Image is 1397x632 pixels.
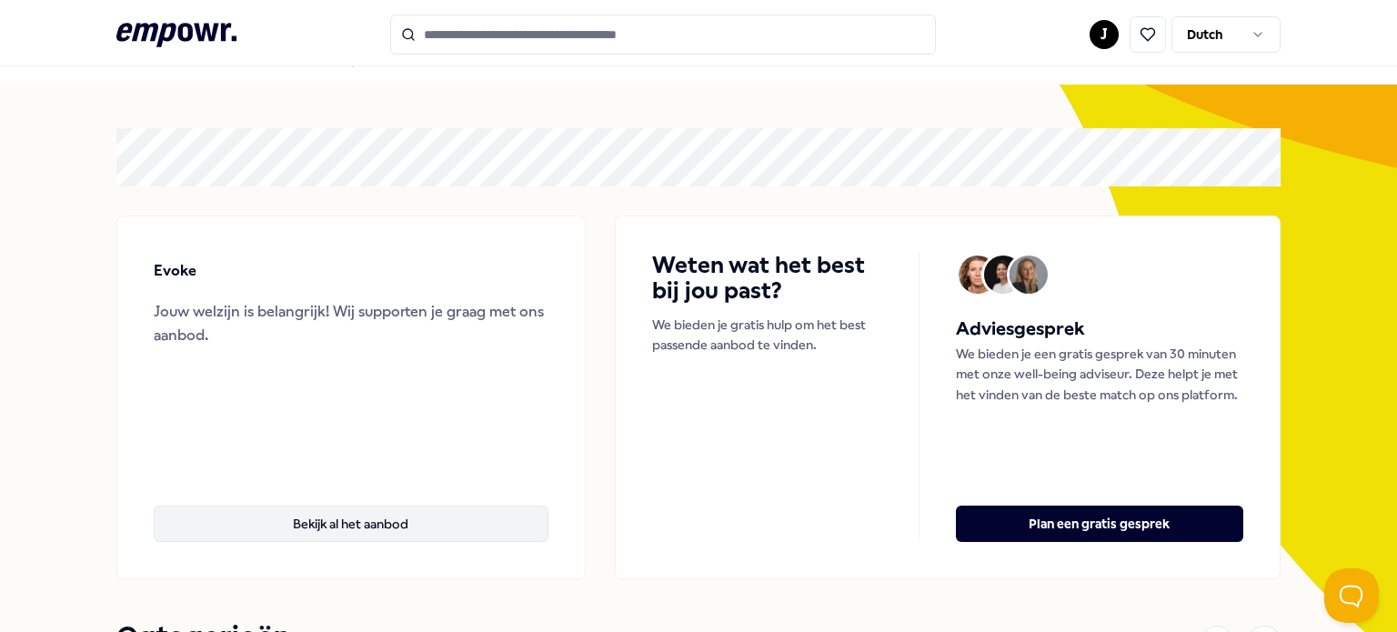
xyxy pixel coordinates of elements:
[652,253,882,304] h4: Weten wat het best bij jou past?
[652,315,882,356] p: We bieden je gratis hulp om het best passende aanbod te vinden.
[154,300,548,346] div: Jouw welzijn is belangrijk! Wij supporten je graag met ons aanbod.
[1010,256,1048,294] img: Avatar
[1324,568,1379,623] iframe: Help Scout Beacon - Open
[1090,20,1119,49] button: J
[154,506,548,542] button: Bekijk al het aanbod
[956,315,1243,344] h5: Adviesgesprek
[984,256,1022,294] img: Avatar
[956,344,1243,405] p: We bieden je een gratis gesprek van 30 minuten met onze well-being adviseur. Deze helpt je met he...
[154,477,548,542] a: Bekijk al het aanbod
[956,506,1243,542] button: Plan een gratis gesprek
[154,259,196,283] p: Evoke
[390,15,936,55] input: Search for products, categories or subcategories
[959,256,997,294] img: Avatar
